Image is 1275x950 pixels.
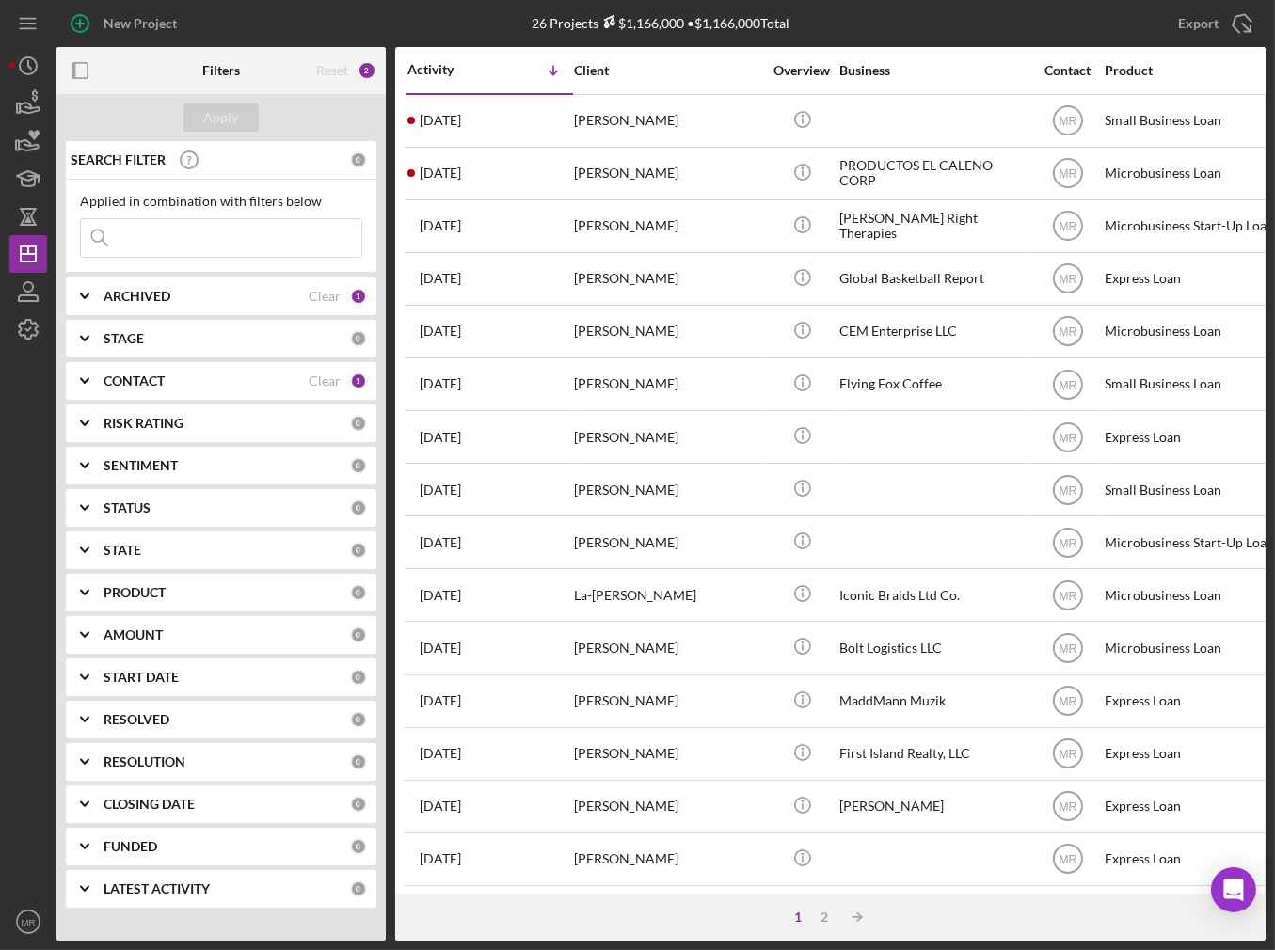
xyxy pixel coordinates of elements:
div: 0 [350,415,367,432]
div: 0 [350,796,367,813]
b: Filters [202,63,240,78]
div: Bolt Logistics LLC [839,623,1028,673]
div: [PERSON_NAME] [574,359,762,409]
text: MR [1059,220,1076,233]
div: Business [839,63,1028,78]
text: MR [1059,800,1076,814]
b: PRODUCT [104,585,166,600]
text: MR [1059,115,1076,128]
b: STATE [104,543,141,558]
div: 1 [350,288,367,305]
div: [PERSON_NAME] [574,834,762,884]
b: ARCHIVED [104,289,170,304]
div: 0 [350,542,367,559]
text: MR [1059,748,1076,761]
div: Clear [309,289,341,304]
div: [PERSON_NAME] [574,149,762,198]
div: [PERSON_NAME] [574,96,762,146]
text: MR [1059,378,1076,391]
div: [PERSON_NAME] [574,465,762,515]
div: [PERSON_NAME] [839,782,1028,831]
div: Contact [1032,63,1103,78]
time: 2025-10-08 12:31 [420,324,461,339]
div: 1 [350,372,367,389]
div: Overview [767,63,837,78]
text: MR [1059,642,1076,656]
div: 26 Projects • $1,166,000 Total [532,15,789,31]
div: [PERSON_NAME] [574,623,762,673]
text: MR [1059,589,1076,602]
div: [PERSON_NAME] [574,782,762,831]
div: Activity [407,62,490,77]
div: 0 [350,711,367,728]
div: 0 [350,151,367,168]
time: 2025-10-09 18:45 [420,271,461,286]
div: 0 [350,626,367,643]
div: [PERSON_NAME] [574,254,762,304]
text: MR [22,917,36,927]
button: MR [9,903,47,941]
button: Export [1159,5,1266,42]
div: [PERSON_NAME] [574,729,762,779]
time: 2025-10-07 17:57 [420,376,461,391]
div: 0 [350,669,367,686]
div: Client [574,63,762,78]
div: Iconic Braids Ltd Co. [839,570,1028,620]
b: LATEST ACTIVITY [104,881,210,896]
time: 2025-10-10 01:24 [420,166,461,181]
div: Export [1178,5,1219,42]
div: [PERSON_NAME] [574,887,762,937]
div: 0 [350,584,367,601]
time: 2025-10-09 20:54 [420,218,461,233]
time: 2025-09-29 02:44 [420,851,461,866]
time: 2025-09-29 20:31 [420,641,461,656]
div: 0 [350,753,367,770]
b: FUNDED [104,839,157,854]
div: Sanctuary of Pole [839,887,1028,937]
time: 2025-10-04 20:57 [420,430,461,445]
div: [PERSON_NAME] [574,201,762,251]
b: RESOLUTION [104,754,185,769]
div: PRODUCTOS EL CALENO CORP [839,149,1028,198]
div: MaddMann Muzik [839,676,1028,726]
b: SEARCH FILTER [71,152,166,167]
div: 1 [786,910,812,925]
div: 2 [812,910,838,925]
time: 2025-10-10 15:48 [420,113,461,128]
button: New Project [56,5,196,42]
text: MR [1059,273,1076,286]
text: MR [1059,325,1076,339]
b: START DATE [104,670,179,685]
b: RISK RATING [104,416,183,431]
div: Applied in combination with filters below [80,194,362,209]
div: 0 [350,330,367,347]
b: CONTACT [104,373,165,388]
div: [PERSON_NAME] [574,307,762,356]
div: [PERSON_NAME] [574,517,762,567]
time: 2025-09-30 10:10 [420,588,461,603]
time: 2025-09-29 18:11 [420,799,461,814]
b: AMOUNT [104,627,163,642]
div: La-[PERSON_NAME] [574,570,762,620]
div: $1,166,000 [598,15,684,31]
div: First Island Realty, LLC [839,729,1028,779]
div: 2 [358,61,376,80]
div: Open Intercom Messenger [1211,867,1256,912]
b: STATUS [104,500,151,515]
div: CEM Enterprise LLC [839,307,1028,356]
text: MR [1059,536,1076,549]
text: MR [1059,853,1076,866]
time: 2025-09-29 18:27 [420,746,461,761]
div: New Project [104,5,177,42]
div: Apply [204,103,239,132]
div: Reset [316,63,348,78]
text: MR [1059,431,1076,444]
b: SENTIMENT [104,458,178,473]
text: MR [1059,695,1076,708]
b: CLOSING DATE [104,797,195,812]
div: 0 [350,457,367,474]
b: STAGE [104,331,144,346]
text: MR [1059,167,1076,181]
div: Global Basketball Report [839,254,1028,304]
text: MR [1059,483,1076,497]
